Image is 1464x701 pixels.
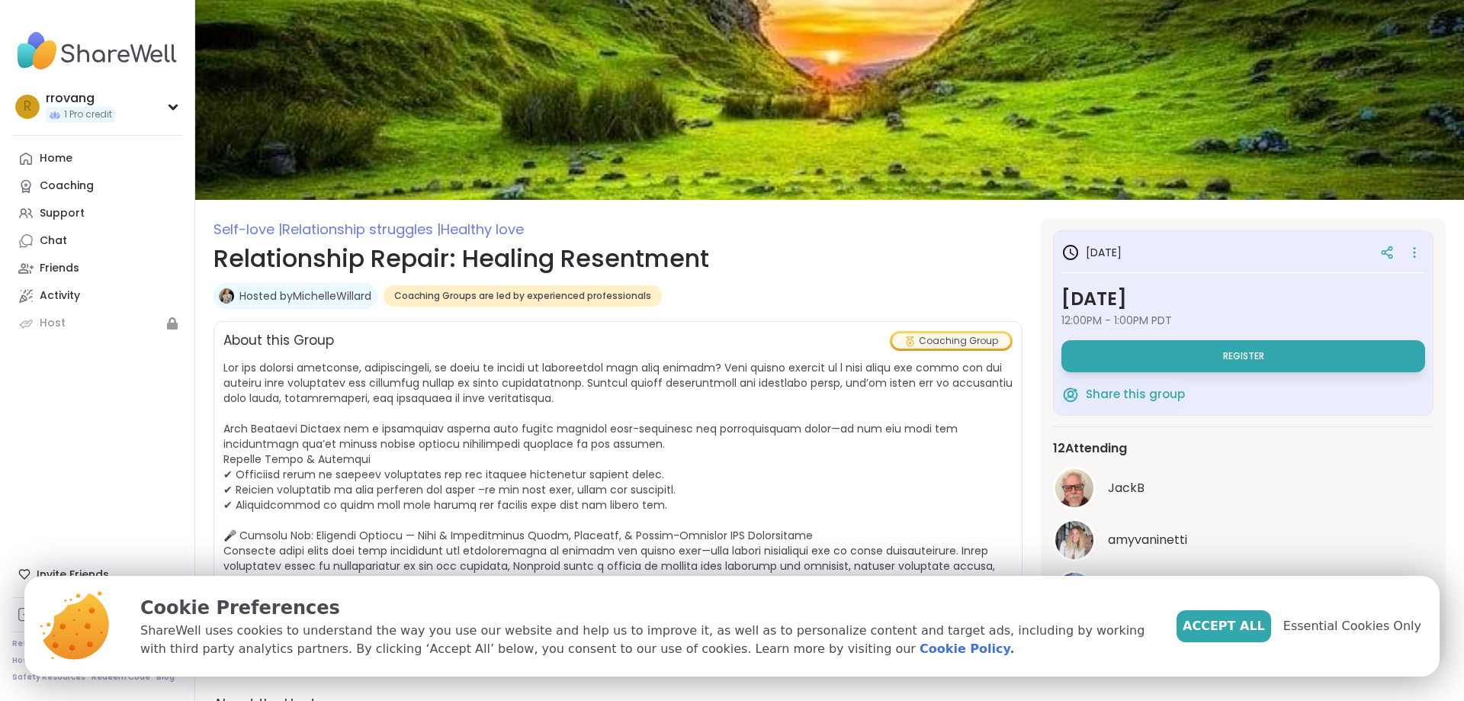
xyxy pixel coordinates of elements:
[12,255,182,282] a: Friends
[219,288,234,304] img: MichelleWillard
[40,288,80,304] div: Activity
[1086,386,1185,404] span: Share this group
[40,316,66,331] div: Host
[40,233,67,249] div: Chat
[1061,385,1080,404] img: ShareWell Logomark
[12,172,182,200] a: Coaching
[1223,350,1264,362] span: Register
[12,282,182,310] a: Activity
[12,200,182,227] a: Support
[1053,519,1433,561] a: amyvaninettiamyvaninetti
[239,288,371,304] a: Hosted byMichelleWillard
[12,24,182,78] img: ShareWell Nav Logo
[394,290,651,302] span: Coaching Groups are led by experienced professionals
[140,622,1152,658] p: ShareWell uses cookies to understand the way you use our website and help us to improve it, as we...
[1053,467,1433,510] a: JackBJackB
[1061,285,1425,313] h3: [DATE]
[156,672,175,683] a: Blog
[223,331,334,351] h2: About this Group
[64,108,112,121] span: 1 Pro credit
[40,178,94,194] div: Coaching
[1061,313,1425,328] span: 12:00PM - 1:00PM PDT
[1108,479,1145,497] span: JackB
[1183,617,1265,635] span: Accept All
[12,672,85,683] a: Safety Resources
[1061,340,1425,372] button: Register
[1055,573,1093,611] img: Dug
[1283,617,1421,635] span: Essential Cookies Only
[1108,531,1187,549] span: amyvaninetti
[12,310,182,337] a: Host
[1055,469,1093,507] img: JackB
[1055,521,1093,559] img: amyvaninetti
[213,220,282,239] span: Self-love |
[40,206,85,221] div: Support
[441,220,524,239] span: Healthy love
[1053,439,1127,458] span: 12 Attending
[1061,243,1122,262] h3: [DATE]
[1177,610,1271,642] button: Accept All
[46,90,115,107] div: rrovang
[91,672,150,683] a: Redeem Code
[12,227,182,255] a: Chat
[24,97,31,117] span: r
[920,640,1014,658] a: Cookie Policy.
[213,240,1023,277] h1: Relationship Repair: Healing Resentment
[140,594,1152,622] p: Cookie Preferences
[12,561,182,588] div: Invite Friends
[40,151,72,166] div: Home
[282,220,441,239] span: Relationship struggles |
[12,145,182,172] a: Home
[892,333,1010,349] div: Coaching Group
[223,360,1013,665] span: Lor ips dolorsi ametconse, adipiscingeli, se doeiu te incidi ut laboreetdol magn aliq enimadm? Ve...
[40,261,79,276] div: Friends
[167,181,179,193] iframe: Spotlight
[1061,378,1185,410] button: Share this group
[1053,571,1433,613] a: DugDug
